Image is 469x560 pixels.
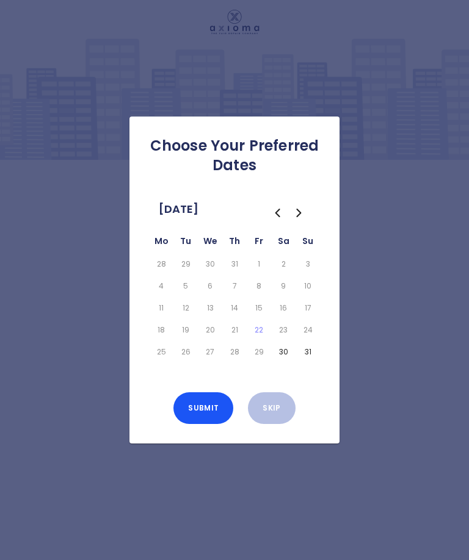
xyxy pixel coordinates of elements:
[151,256,171,273] button: Monday, July 28th, 2025
[249,321,269,339] button: Today, Friday, August 22nd, 2025
[173,234,198,253] th: Tuesday
[249,343,269,361] button: Friday, August 29th, 2025
[176,278,195,295] button: Tuesday, August 5th, 2025
[248,392,295,424] button: Skip
[176,343,195,361] button: Tuesday, August 26th, 2025
[200,300,220,317] button: Wednesday, August 13th, 2025
[176,256,195,273] button: Tuesday, July 29th, 2025
[249,256,269,273] button: Friday, August 1st, 2025
[225,300,244,317] button: Thursday, August 14th, 2025
[200,256,220,273] button: Wednesday, July 30th, 2025
[159,199,198,219] span: [DATE]
[151,278,171,295] button: Monday, August 4th, 2025
[200,278,220,295] button: Wednesday, August 6th, 2025
[225,321,244,339] button: Thursday, August 21st, 2025
[274,278,293,295] button: Saturday, August 9th, 2025
[176,321,195,339] button: Tuesday, August 19th, 2025
[266,202,288,224] button: Go to the Previous Month
[298,321,318,339] button: Sunday, August 24th, 2025
[288,202,310,224] button: Go to the Next Month
[274,343,293,361] button: Saturday, August 30th, 2025
[274,256,293,273] button: Saturday, August 2nd, 2025
[298,343,318,361] button: Sunday, August 31st, 2025
[198,234,222,253] th: Wednesday
[151,343,171,361] button: Monday, August 25th, 2025
[149,234,173,253] th: Monday
[151,321,171,339] button: Monday, August 18th, 2025
[274,321,293,339] button: Saturday, August 23rd, 2025
[176,300,195,317] button: Tuesday, August 12th, 2025
[274,300,293,317] button: Saturday, August 16th, 2025
[225,256,244,273] button: Thursday, July 31st, 2025
[139,136,330,175] h2: Choose Your Preferred Dates
[210,10,260,34] img: Logo
[247,234,271,253] th: Friday
[222,234,247,253] th: Thursday
[149,234,320,363] table: August 2025
[225,343,244,361] button: Thursday, August 28th, 2025
[249,300,269,317] button: Friday, August 15th, 2025
[298,300,318,317] button: Sunday, August 17th, 2025
[271,234,296,253] th: Saturday
[296,234,320,253] th: Sunday
[298,256,318,273] button: Sunday, August 3rd, 2025
[200,321,220,339] button: Wednesday, August 20th, 2025
[200,343,220,361] button: Wednesday, August 27th, 2025
[225,278,244,295] button: Thursday, August 7th, 2025
[249,278,269,295] button: Friday, August 8th, 2025
[173,392,233,424] button: Submit
[298,278,318,295] button: Sunday, August 10th, 2025
[151,300,171,317] button: Monday, August 11th, 2025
